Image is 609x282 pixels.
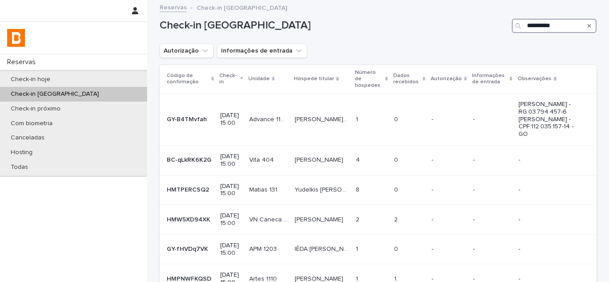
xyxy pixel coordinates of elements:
p: VN Caneca 1002 [249,214,289,224]
p: 4 [356,155,362,164]
input: Search [512,19,597,33]
p: [DATE] 15:00 [220,242,242,257]
button: Autorização [160,44,214,58]
tr: HMTPERCSQ2HMTPERCSQ2 [DATE] 15:00Matias 131Matias 131 Yudelkis [PERSON_NAME]Yudelkis [PERSON_NAME... [160,175,597,205]
p: [PERSON_NAME] [295,155,345,164]
p: - [473,116,511,123]
p: - [432,216,466,224]
p: Yudelkis Mercedes Sosa Montas [295,184,350,194]
p: Todas [4,163,35,171]
p: - [518,156,582,164]
button: Informações de entrada [217,44,307,58]
p: - [473,186,511,194]
p: Reservas [4,58,43,66]
p: - [518,245,582,253]
img: zVaNuJHRTjyIjT5M9Xd5 [7,29,25,47]
p: Unidade [248,74,270,84]
p: - [432,156,466,164]
p: [DATE] 15:00 [220,183,242,198]
p: IÊDA MARIA BARBOSA ALELUIA Faturada APM [295,244,350,253]
p: Matias 131 [249,184,279,194]
p: 0 [394,114,400,123]
h1: Check-in [GEOGRAPHIC_DATA] [160,19,508,32]
p: HMTPERCSQ2 [167,184,211,194]
p: HMW5XD94XK [167,214,212,224]
p: Dados recebidos [393,71,420,87]
p: Check-in próximo [4,105,68,113]
p: Hóspede titular [294,74,334,84]
p: GY-fHVDq7VK [167,244,210,253]
p: Observações [518,74,551,84]
p: [DATE] 15:00 [220,212,242,227]
p: Informações de entrada [472,71,507,87]
p: 1 [356,244,360,253]
p: [DATE] 15:00 [220,153,242,168]
a: Reservas [160,2,187,12]
p: Advance 1108 [249,114,289,123]
p: - [518,216,582,224]
p: 1 [356,114,360,123]
p: - [432,186,466,194]
p: 8 [356,184,361,194]
p: - [473,216,511,224]
p: Dolmiro Cavalcante Souza [295,214,345,224]
p: [DATE] 15:00 [220,112,242,127]
p: BC-qLkRK6K2G [167,155,213,164]
p: 0 [394,155,400,164]
p: Hosting [4,149,40,156]
p: 0 [394,184,400,194]
p: Check-in [GEOGRAPHIC_DATA] [197,2,287,12]
p: APM 1203 [249,244,279,253]
p: Vita 404 [249,155,276,164]
tr: BC-qLkRK6K2GBC-qLkRK6K2G [DATE] 15:00Vita 404Vita 404 [PERSON_NAME][PERSON_NAME] 44 00 --- [160,145,597,175]
p: Número de hóspedes [355,68,383,90]
p: GY-B4TMvfah [167,114,209,123]
p: Check-in hoje [4,76,58,83]
p: Autorização [431,74,462,84]
tr: GY-B4TMvfahGY-B4TMvfah [DATE] 15:00Advance 1108Advance 1108 [PERSON_NAME] Advance 1505/1108[PERSO... [160,93,597,145]
tr: GY-fHVDq7VKGY-fHVDq7VK [DATE] 15:00APM 1203APM 1203 IÊDA [PERSON_NAME] APMIÊDA [PERSON_NAME] APM ... [160,234,597,264]
p: 2 [394,214,399,224]
p: Check-in [219,71,238,87]
p: 0 [394,244,400,253]
p: Canceladas [4,134,52,142]
p: Flavio Prop Advance 1505/1108 [295,114,350,123]
p: [PERSON_NAME] - RG:03.794.457-6 [PERSON_NAME] - CPF:112.035.157-14 - GO [518,101,582,138]
p: - [518,186,582,194]
p: Código de confirmação [167,71,209,87]
tr: HMW5XD94XKHMW5XD94XK [DATE] 15:00VN Caneca 1002VN Caneca 1002 [PERSON_NAME][PERSON_NAME] 22 22 --- [160,205,597,235]
p: Check-in [GEOGRAPHIC_DATA] [4,90,106,98]
p: 2 [356,214,361,224]
p: Com biometria [4,120,60,127]
p: - [432,116,466,123]
p: - [432,245,466,253]
p: - [473,156,511,164]
p: - [473,245,511,253]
